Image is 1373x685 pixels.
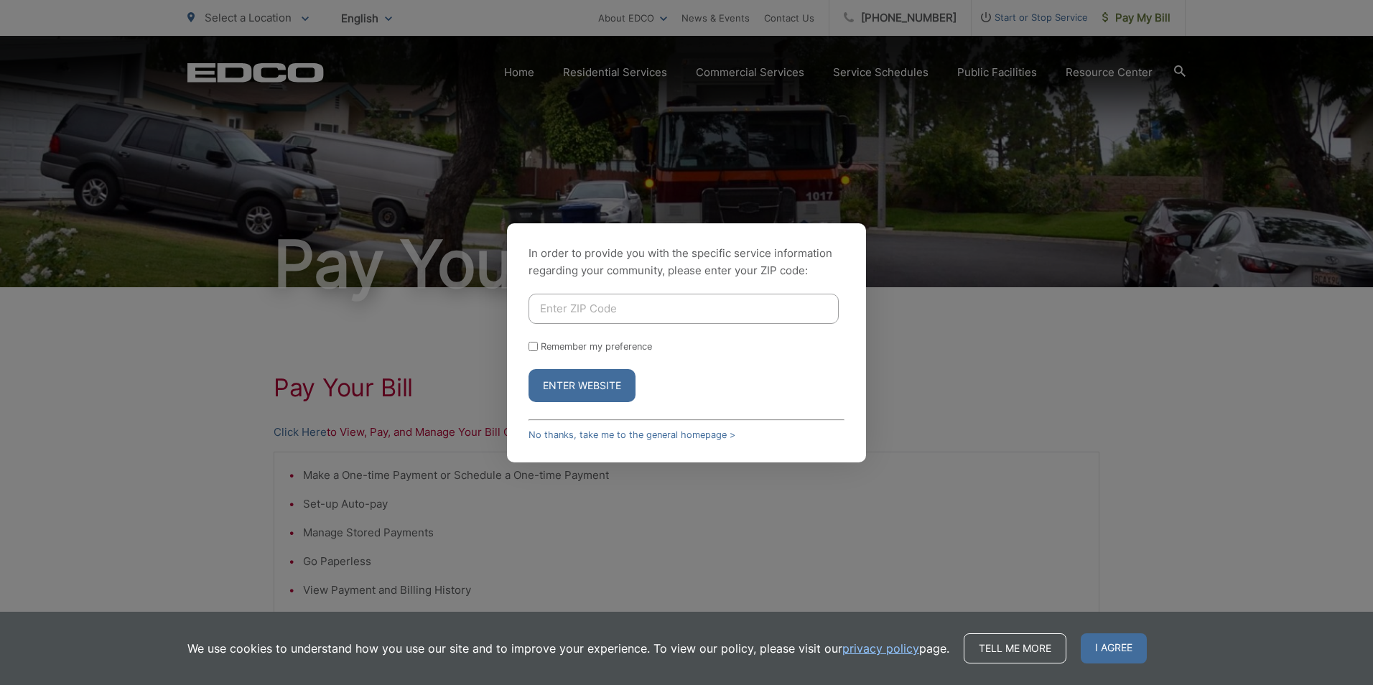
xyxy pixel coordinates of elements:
[529,369,636,402] button: Enter Website
[187,640,949,657] p: We use cookies to understand how you use our site and to improve your experience. To view our pol...
[529,294,839,324] input: Enter ZIP Code
[1081,633,1147,663] span: I agree
[529,429,735,440] a: No thanks, take me to the general homepage >
[964,633,1066,663] a: Tell me more
[842,640,919,657] a: privacy policy
[529,245,844,279] p: In order to provide you with the specific service information regarding your community, please en...
[541,341,652,352] label: Remember my preference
